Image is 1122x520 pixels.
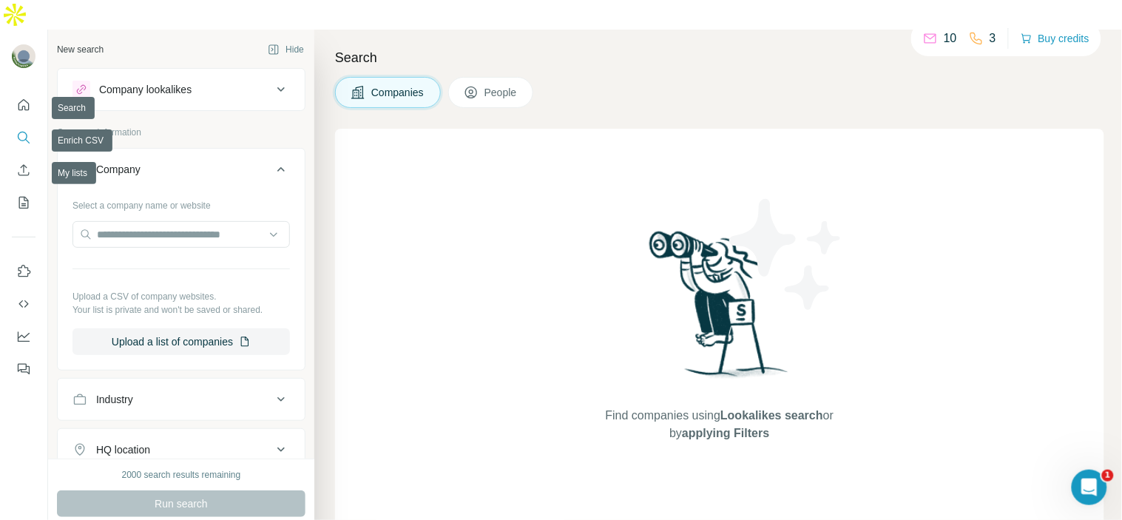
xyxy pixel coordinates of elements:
[944,30,957,47] p: 10
[58,72,305,107] button: Company lookalikes
[1021,28,1089,49] button: Buy credits
[96,442,150,457] div: HQ location
[601,407,838,442] span: Find companies using or by
[72,290,290,303] p: Upload a CSV of company websites.
[12,291,36,317] button: Use Surfe API
[58,152,305,193] button: Company
[990,30,996,47] p: 3
[72,303,290,317] p: Your list is private and won't be saved or shared.
[682,427,769,439] span: applying Filters
[58,432,305,467] button: HQ location
[484,85,518,100] span: People
[72,328,290,355] button: Upload a list of companies
[12,356,36,382] button: Feedback
[1102,470,1114,482] span: 1
[99,82,192,97] div: Company lookalikes
[12,44,36,68] img: Avatar
[96,392,133,407] div: Industry
[335,47,1104,68] h4: Search
[72,193,290,212] div: Select a company name or website
[12,258,36,285] button: Use Surfe on LinkedIn
[1072,470,1107,505] iframe: Intercom live chat
[57,43,104,56] div: New search
[12,124,36,151] button: Search
[122,468,241,482] div: 2000 search results remaining
[12,92,36,118] button: Quick start
[371,85,425,100] span: Companies
[257,38,314,61] button: Hide
[12,323,36,350] button: Dashboard
[57,126,305,139] p: Company information
[643,227,797,392] img: Surfe Illustration - Woman searching with binoculars
[58,382,305,417] button: Industry
[12,189,36,216] button: My lists
[720,188,853,321] img: Surfe Illustration - Stars
[12,157,36,183] button: Enrich CSV
[720,409,823,422] span: Lookalikes search
[96,162,141,177] div: Company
